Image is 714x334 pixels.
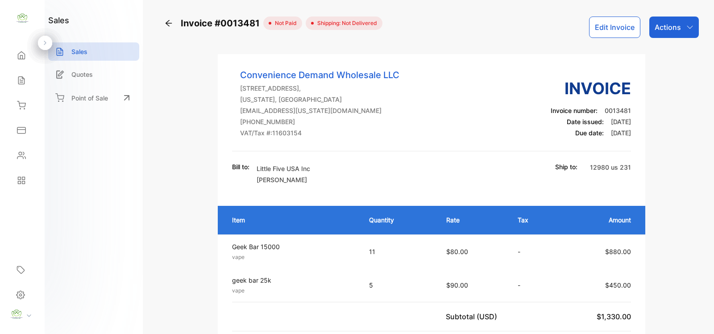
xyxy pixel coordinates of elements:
[257,175,310,184] p: [PERSON_NAME]
[551,107,598,114] span: Invoice number:
[10,308,23,321] img: profile
[48,88,139,108] a: Point of Sale
[649,17,699,38] button: Actions
[232,253,353,261] p: vape
[605,107,631,114] span: 0013481
[232,242,353,251] p: Geek Bar 15000
[611,118,631,125] span: [DATE]
[71,70,93,79] p: Quotes
[232,215,351,225] p: Item
[232,276,353,285] p: geek bar 25k
[567,118,604,125] span: Date issued:
[232,287,353,295] p: vape
[240,128,399,138] p: VAT/Tax #: 11603154
[16,12,29,25] img: logo
[181,17,263,30] span: Invoice #0013481
[271,19,297,27] span: not paid
[589,17,640,38] button: Edit Invoice
[48,42,139,61] a: Sales
[48,65,139,83] a: Quotes
[605,248,631,255] span: $880.00
[518,280,551,290] p: -
[575,129,604,137] span: Due date:
[71,47,87,56] p: Sales
[677,296,714,334] iframe: LiveChat chat widget
[240,117,399,126] p: [PHONE_NUMBER]
[518,247,551,256] p: -
[569,215,631,225] p: Amount
[369,247,428,256] p: 11
[369,215,428,225] p: Quantity
[655,22,681,33] p: Actions
[551,76,631,100] h3: Invoice
[240,68,399,82] p: Convenience Demand Wholesale LLC
[555,162,577,171] p: Ship to:
[257,164,310,173] p: Little Five USA Inc
[232,162,249,171] p: Bill to:
[369,280,428,290] p: 5
[446,215,500,225] p: Rate
[314,19,377,27] span: Shipping: Not Delivered
[446,311,501,322] p: Subtotal (USD)
[597,312,631,321] span: $1,330.00
[518,215,551,225] p: Tax
[611,129,631,137] span: [DATE]
[240,106,399,115] p: [EMAIL_ADDRESS][US_STATE][DOMAIN_NAME]
[446,248,468,255] span: $80.00
[48,14,69,26] h1: sales
[605,281,631,289] span: $450.00
[446,281,468,289] span: $90.00
[71,93,108,103] p: Point of Sale
[590,163,631,171] span: 12980 us 231
[240,95,399,104] p: [US_STATE], [GEOGRAPHIC_DATA]
[240,83,399,93] p: [STREET_ADDRESS],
